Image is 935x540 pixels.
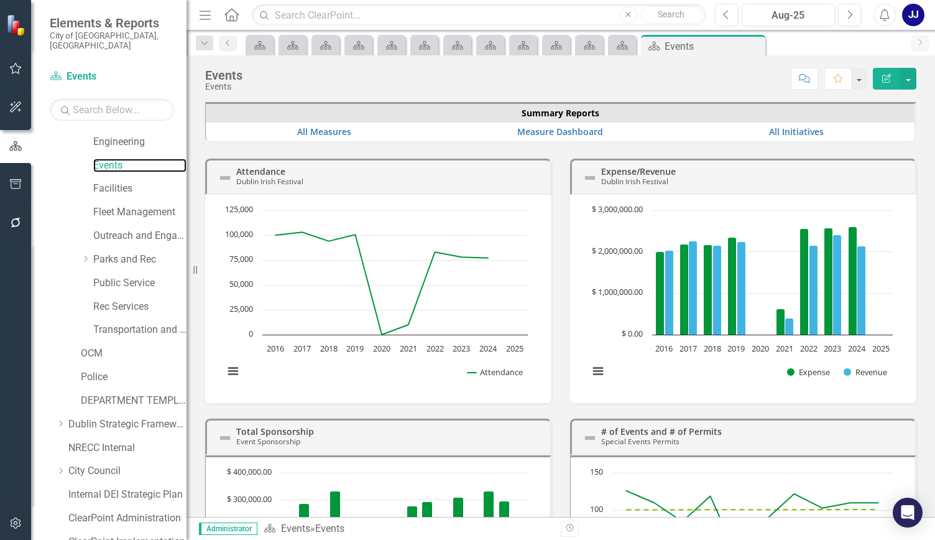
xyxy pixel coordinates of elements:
small: Special Events Permits [601,436,679,446]
div: Events [205,68,242,82]
text: 150 [590,466,603,477]
path: 2024, 2,602,681. Expense. [849,226,857,335]
a: Dublin Strategic Framework [68,417,187,432]
g: Revenue, bar series 2 of 2 with 10 bars. [665,210,882,335]
a: # of Events and # of Permits [601,426,722,437]
button: Aug-25 [742,4,835,26]
span: Elements & Reports [50,16,174,30]
text: 2016 [655,343,673,354]
text: 2017 [293,343,311,354]
text: 2021 [776,343,793,354]
text: 75,000 [229,253,253,264]
a: Measure Dashboard [517,126,603,137]
a: OCM [81,347,187,361]
div: Events [665,39,762,54]
text: 2022 [800,343,818,354]
a: Events [50,70,174,84]
button: Search [640,6,702,24]
text: $ 1,000,000.00 [592,286,643,297]
button: View chart menu, Chart [589,363,607,380]
svg: Interactive chart [218,204,534,391]
text: 0 [249,328,253,339]
a: Attendance [236,165,285,177]
a: DEPARTMENT TEMPLATE [81,394,187,408]
text: 2023 [824,343,841,354]
a: Outreach and Engagement [93,229,187,243]
a: Parks and Rec [93,253,187,267]
text: 2023 [453,343,470,354]
path: 2019, 2,349,767. Expense. [728,237,737,335]
small: City of [GEOGRAPHIC_DATA], [GEOGRAPHIC_DATA] [50,30,174,51]
svg: Interactive chart [583,204,899,391]
small: Dublin Irish Festival [601,176,668,186]
img: Not Defined [218,170,233,185]
span: Administrator [199,523,257,535]
img: ClearPoint Strategy [6,14,28,36]
text: 2025 [872,343,890,354]
text: $ 2,000,000.00 [592,245,643,256]
a: Events [281,523,310,534]
button: Show Attendance [468,366,522,378]
path: 2023, 2,565,428. Expense. [824,228,833,335]
div: Open Intercom Messenger [893,498,923,528]
path: 2016, 2,030,131. Revenue. [665,250,674,335]
path: 2022, 2,151,527. Revenue. [809,245,818,335]
a: NRECC Internal [68,441,187,455]
a: Transportation and Mobility [93,323,187,337]
a: Police [81,370,187,384]
a: Public Service [93,276,187,291]
path: 2022, 2,560,466. Expense. [800,228,809,335]
img: Not Defined [218,431,233,445]
text: 100 [590,503,603,514]
text: 2020 [752,343,769,354]
text: 125,000 [225,203,253,215]
small: Dublin Irish Festival [236,176,303,186]
text: 2021 [400,343,417,354]
div: Chart. Highcharts interactive chart. [218,204,539,391]
path: 2023, 2,406,193. Revenue. [833,235,842,335]
text: 2017 [679,343,697,354]
text: $ 0.00 [622,328,643,339]
a: Events [93,159,187,173]
button: JJ [902,4,924,26]
text: 2020 [373,343,390,354]
path: 2021, 399,762. Revenue. [785,318,794,335]
path: 2024, 2,144,750. Revenue. [857,246,866,335]
path: 2018, 2,167,057. Expense. [704,244,712,335]
a: City Council [68,464,187,478]
th: Summary Reports [206,104,914,123]
text: 2019 [346,343,364,354]
div: Events [315,523,344,534]
text: 2024 [848,343,866,354]
text: 25,000 [229,303,253,314]
text: 100,000 [225,228,253,240]
div: » [264,522,551,536]
a: Rec Services [93,300,187,314]
text: 2016 [267,343,284,354]
text: 2022 [426,343,444,354]
button: View chart menu, Chart [224,363,242,380]
text: $ 3,000,000.00 [592,203,643,215]
a: ClearPoint Administration [68,511,187,526]
a: Total Sponsorship [236,426,314,437]
path: 2019, 2,241,151. Revenue. [737,241,746,335]
path: 2021, 615,655. Expense. [776,309,785,335]
a: Internal DEI Strategic Plan [68,488,187,502]
img: Not Defined [583,170,597,185]
path: 2016, 2,002,767. Expense. [656,251,665,335]
button: Show Expense [787,366,830,378]
a: Expense/Revenue [601,165,676,177]
text: $ 300,000.00 [227,493,272,505]
div: Chart. Highcharts interactive chart. [583,204,904,391]
div: Events [205,82,242,91]
text: $ 400,000.00 [227,466,272,477]
text: 50,000 [229,278,253,289]
button: Show Revenue [844,366,888,378]
a: All Measures [297,126,351,137]
path: 2018, 2,154,678. Revenue. [713,245,722,335]
text: 2019 [727,343,745,354]
text: 2025 [506,343,523,354]
text: 2018 [320,343,338,354]
text: 2018 [704,343,721,354]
